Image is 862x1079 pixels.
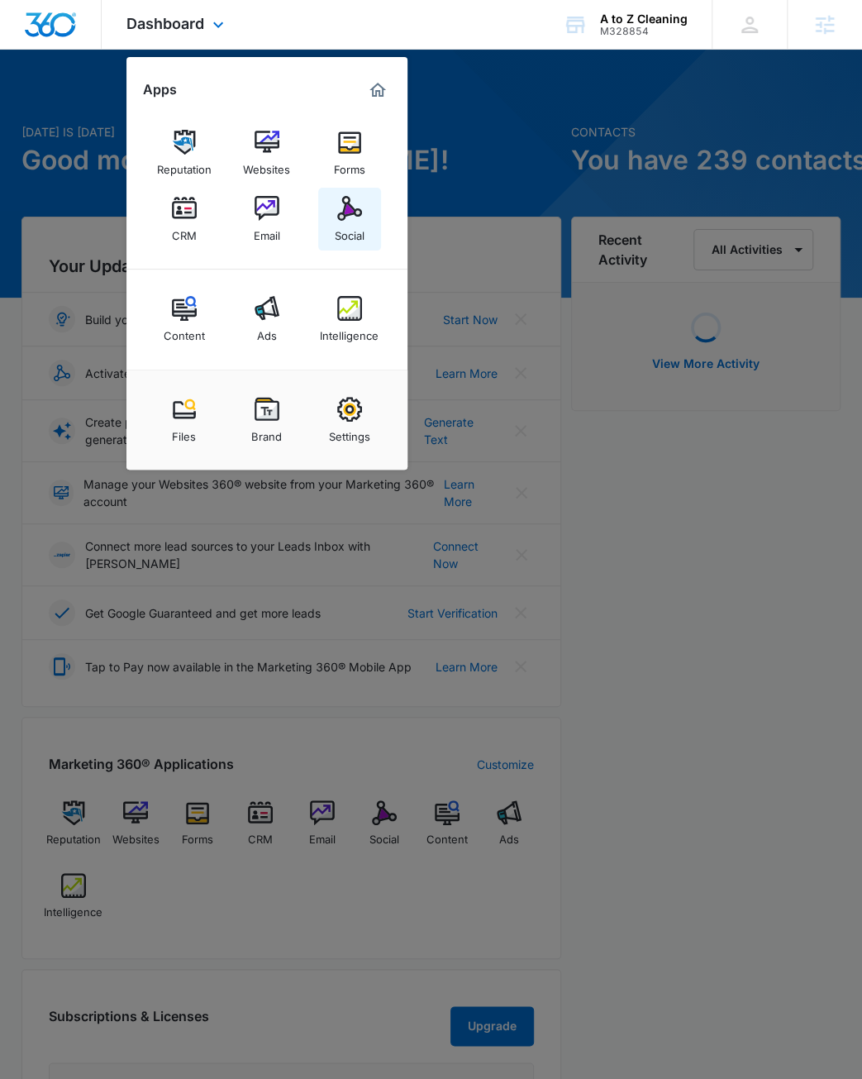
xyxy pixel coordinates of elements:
[236,288,298,351] a: Ads
[236,188,298,251] a: Email
[600,12,688,26] div: account name
[153,188,216,251] a: CRM
[334,155,365,176] div: Forms
[157,155,212,176] div: Reputation
[172,221,197,242] div: CRM
[318,288,381,351] a: Intelligence
[236,122,298,184] a: Websites
[320,321,379,342] div: Intelligence
[236,389,298,451] a: Brand
[257,321,277,342] div: Ads
[126,15,204,32] span: Dashboard
[600,26,688,37] div: account id
[335,221,364,242] div: Social
[329,422,370,443] div: Settings
[164,321,205,342] div: Content
[143,82,177,98] h2: Apps
[318,389,381,451] a: Settings
[251,422,282,443] div: Brand
[172,422,196,443] div: Files
[153,288,216,351] a: Content
[318,122,381,184] a: Forms
[243,155,290,176] div: Websites
[153,122,216,184] a: Reputation
[254,221,280,242] div: Email
[364,77,391,103] a: Marketing 360® Dashboard
[318,188,381,251] a: Social
[153,389,216,451] a: Files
